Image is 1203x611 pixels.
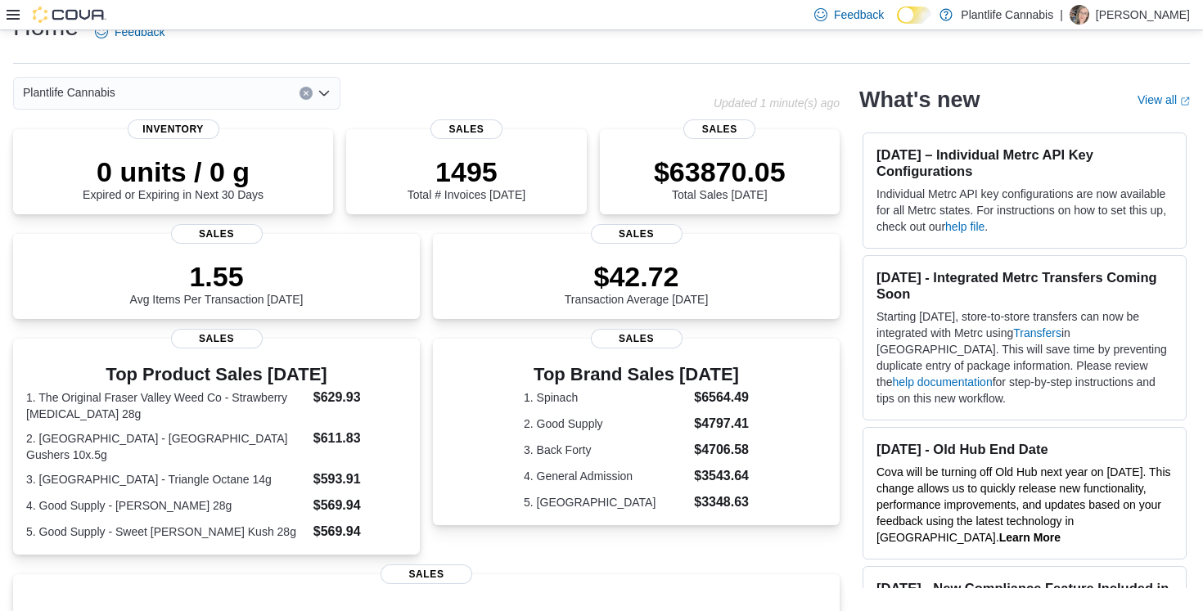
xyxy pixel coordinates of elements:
h3: [DATE] – Individual Metrc API Key Configurations [876,146,1173,179]
span: Plantlife Cannabis [23,83,115,102]
span: Dark Mode [897,24,898,25]
span: Sales [683,119,755,139]
dt: 5. Good Supply - Sweet [PERSON_NAME] Kush 28g [26,523,307,540]
span: Sales [171,329,263,348]
dt: 4. Good Supply - [PERSON_NAME] 28g [26,497,307,514]
h3: Top Product Sales [DATE] [26,365,407,384]
span: Sales [591,329,683,348]
dd: $4797.41 [694,414,749,434]
h3: [DATE] - Integrated Metrc Transfers Coming Soon [876,269,1173,302]
div: Total Sales [DATE] [654,155,786,201]
dd: $569.94 [313,522,407,541]
span: Inventory [128,119,219,139]
dt: 1. The Original Fraser Valley Weed Co - Strawberry [MEDICAL_DATA] 28g [26,389,307,422]
span: Feedback [834,7,884,23]
a: Learn More [999,531,1061,544]
p: Starting [DATE], store-to-store transfers can now be integrated with Metrc using in [GEOGRAPHIC_D... [876,308,1173,407]
span: Feedback [115,24,164,40]
div: Total # Invoices [DATE] [408,155,525,201]
p: 0 units / 0 g [83,155,264,188]
p: [PERSON_NAME] [1096,5,1190,25]
dd: $611.83 [313,429,407,448]
a: help file [945,220,984,233]
button: Clear input [300,87,313,100]
svg: External link [1180,97,1190,106]
dd: $3348.63 [694,492,749,512]
p: $63870.05 [654,155,786,188]
a: Transfers [1013,326,1061,339]
span: Cova will be turning off Old Hub next year on [DATE]. This change allows us to quickly release ne... [876,465,1171,544]
dd: $593.91 [313,469,407,489]
dt: 3. [GEOGRAPHIC_DATA] - Triangle Octane 14g [26,471,307,487]
span: Sales [171,224,263,244]
div: Stephanie Wiseman [1070,5,1089,25]
dt: 2. Good Supply [524,416,687,432]
dt: 3. Back Forty [524,442,687,458]
div: Expired or Expiring in Next 30 Days [83,155,264,201]
dd: $569.94 [313,496,407,515]
button: Open list of options [318,87,331,100]
dd: $4706.58 [694,440,749,460]
dd: $629.93 [313,388,407,407]
dd: $3543.64 [694,466,749,486]
span: Sales [381,564,472,584]
h2: What's new [859,87,980,113]
p: 1495 [408,155,525,188]
p: | [1060,5,1063,25]
dt: 5. [GEOGRAPHIC_DATA] [524,494,687,510]
div: Avg Items Per Transaction [DATE] [130,260,304,306]
div: Transaction Average [DATE] [565,260,709,306]
a: View allExternal link [1138,93,1190,106]
input: Dark Mode [897,7,931,24]
p: 1.55 [130,260,304,293]
a: help documentation [892,375,992,389]
p: Individual Metrc API key configurations are now available for all Metrc states. For instructions ... [876,186,1173,235]
dt: 2. [GEOGRAPHIC_DATA] - [GEOGRAPHIC_DATA] Gushers 10x.5g [26,430,307,463]
span: Sales [430,119,502,139]
h3: Top Brand Sales [DATE] [524,365,749,384]
img: Cova [33,7,106,23]
span: Sales [591,224,683,244]
p: Updated 1 minute(s) ago [714,97,840,110]
a: Feedback [88,16,171,48]
dt: 1. Spinach [524,389,687,406]
p: Plantlife Cannabis [961,5,1053,25]
p: $42.72 [565,260,709,293]
dt: 4. General Admission [524,468,687,484]
dd: $6564.49 [694,388,749,407]
h3: [DATE] - Old Hub End Date [876,441,1173,457]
